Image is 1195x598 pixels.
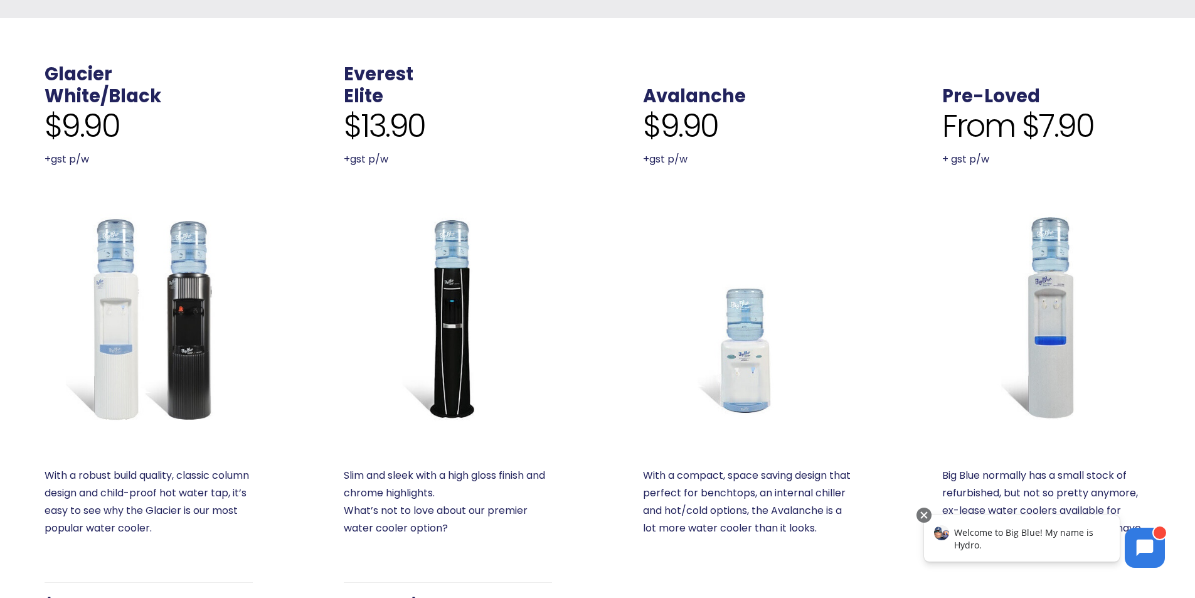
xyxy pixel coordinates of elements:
[942,151,1150,168] p: + gst p/w
[643,61,648,87] span: .
[45,151,253,168] p: +gst p/w
[643,467,851,537] p: With a compact, space saving design that perfect for benchtops, an internal chiller and hot/cold ...
[344,467,552,537] p: Slim and sleek with a high gloss finish and chrome highlights. What’s not to love about our premi...
[45,107,120,145] span: $9.90
[911,505,1177,580] iframe: Chatbot
[344,83,383,109] a: Elite
[45,61,112,87] a: Glacier
[45,83,161,109] a: White/Black
[344,107,425,145] span: $13.90
[643,107,718,145] span: $9.90
[942,213,1150,422] a: Refurbished
[643,83,746,109] a: Avalanche
[45,213,253,422] a: Fill your own Glacier
[643,213,851,422] a: Avalanche
[1112,515,1177,580] iframe: Chatbot
[45,467,253,537] p: With a robust build quality, classic column design and child-proof hot water tap, it’s easy to se...
[344,151,552,168] p: +gst p/w
[643,151,851,168] p: +gst p/w
[942,61,947,87] span: .
[942,83,1040,109] a: Pre-Loved
[942,107,1093,145] span: From $7.90
[344,61,413,87] a: Everest
[942,467,1150,555] p: Big Blue normally has a small stock of refurbished, but not so pretty anymore, ex-lease water coo...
